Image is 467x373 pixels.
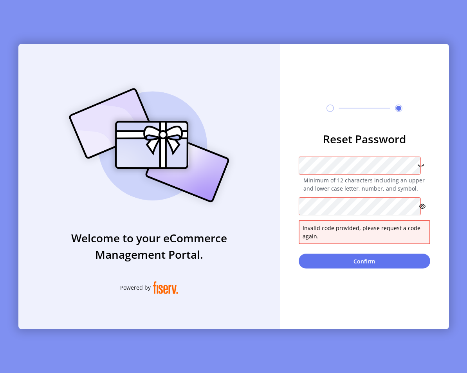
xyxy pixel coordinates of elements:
[57,79,241,211] img: card_Illustration.svg
[299,131,430,147] h3: Reset Password
[299,176,430,193] span: Minimum of 12 characters including an upper and lower case letter, number, and symbol.
[120,283,151,292] span: Powered by
[303,224,426,240] span: Invalid code provided, please request a code again.
[18,230,280,263] h3: Welcome to your eCommerce Management Portal.
[299,254,430,268] button: Confirm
